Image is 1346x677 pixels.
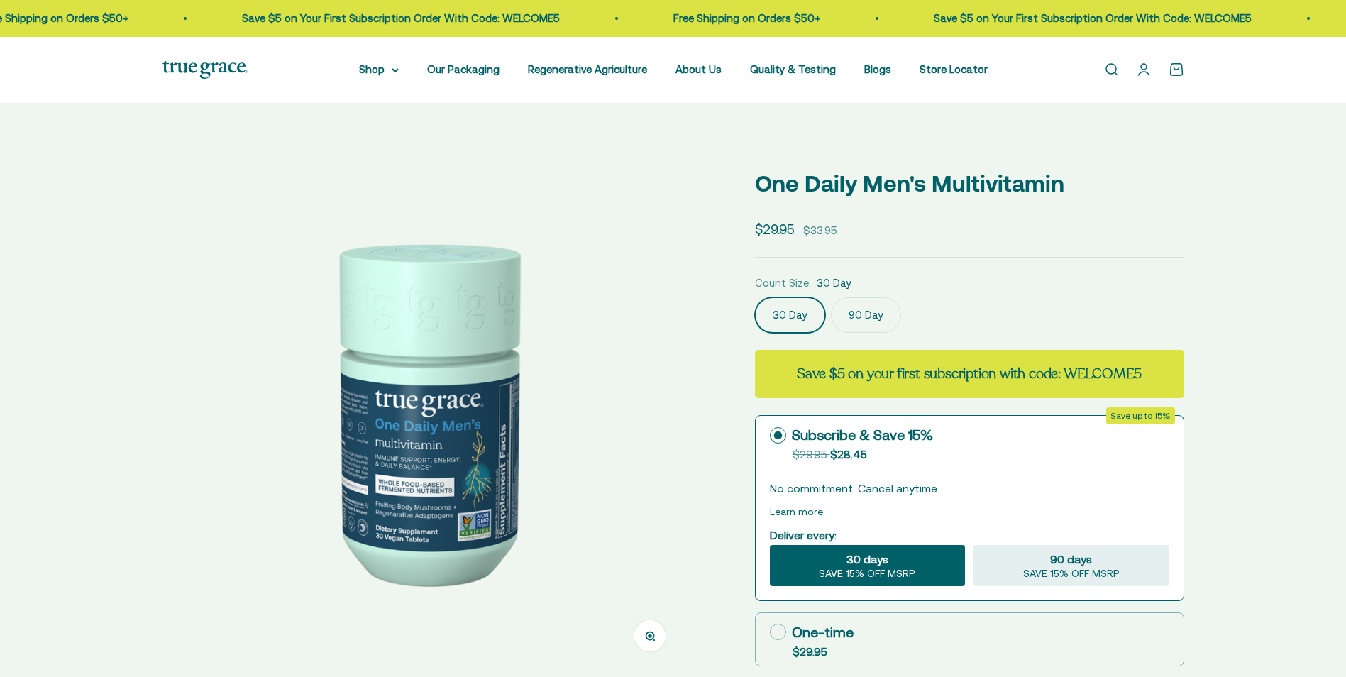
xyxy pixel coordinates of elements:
[803,222,837,239] compare-at-price: $33.95
[934,10,1252,27] p: Save $5 on Your First Subscription Order With Code: WELCOME5
[242,10,560,27] p: Save $5 on Your First Subscription Order With Code: WELCOME5
[797,364,1142,383] strong: Save $5 on your first subscription with code: WELCOME5
[864,63,891,75] a: Blogs
[673,12,820,24] a: Free Shipping on Orders $50+
[750,63,836,75] a: Quality & Testing
[359,61,399,78] summary: Shop
[755,165,1184,202] p: One Daily Men's Multivitamin
[427,63,500,75] a: Our Packaging
[162,148,687,673] img: One Daily Men's Multivitamin
[817,275,851,292] span: 30 Day
[528,63,647,75] a: Regenerative Agriculture
[755,219,795,240] sale-price: $29.95
[920,63,988,75] a: Store Locator
[755,275,811,292] legend: Count Size:
[675,63,722,75] a: About Us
